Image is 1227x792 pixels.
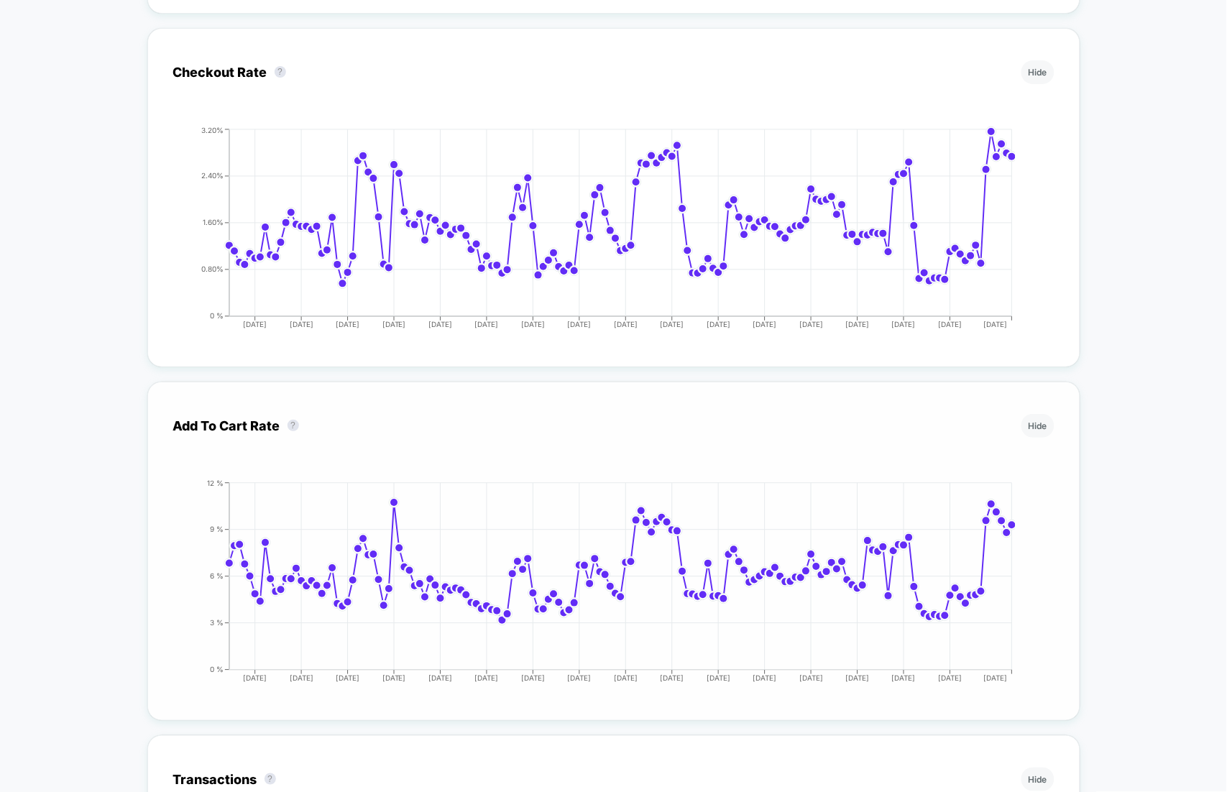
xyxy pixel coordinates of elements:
[568,673,592,682] tspan: [DATE]
[159,479,1040,695] div: ADD_TO_CART_RATE
[201,126,224,134] tspan: 3.20%
[939,320,962,328] tspan: [DATE]
[799,673,823,682] tspan: [DATE]
[753,673,777,682] tspan: [DATE]
[707,673,730,682] tspan: [DATE]
[521,320,545,328] tspan: [DATE]
[428,673,452,682] tspan: [DATE]
[475,673,499,682] tspan: [DATE]
[336,320,359,328] tspan: [DATE]
[243,320,267,328] tspan: [DATE]
[428,320,452,328] tspan: [DATE]
[799,320,823,328] tspan: [DATE]
[265,773,276,785] button: ?
[173,418,306,433] div: Add To Cart Rate
[521,673,545,682] tspan: [DATE]
[614,320,638,328] tspan: [DATE]
[173,772,283,787] div: Transactions
[275,66,286,78] button: ?
[1021,414,1054,438] button: Hide
[210,572,224,581] tspan: 6 %
[290,673,313,682] tspan: [DATE]
[173,65,293,80] div: Checkout Rate
[1021,60,1054,84] button: Hide
[614,673,638,682] tspan: [DATE]
[846,673,870,682] tspan: [DATE]
[568,320,592,328] tspan: [DATE]
[290,320,313,328] tspan: [DATE]
[203,218,224,227] tspan: 1.60%
[288,420,299,431] button: ?
[210,666,224,674] tspan: 0 %
[336,673,359,682] tspan: [DATE]
[846,320,870,328] tspan: [DATE]
[939,673,962,682] tspan: [DATE]
[382,673,406,682] tspan: [DATE]
[892,320,916,328] tspan: [DATE]
[984,320,1008,328] tspan: [DATE]
[661,673,684,682] tspan: [DATE]
[210,312,224,321] tspan: 0 %
[243,673,267,682] tspan: [DATE]
[661,320,684,328] tspan: [DATE]
[475,320,499,328] tspan: [DATE]
[707,320,730,328] tspan: [DATE]
[201,172,224,180] tspan: 2.40%
[159,126,1040,341] div: CHECKOUT_RATE
[382,320,406,328] tspan: [DATE]
[201,265,224,274] tspan: 0.80%
[984,673,1008,682] tspan: [DATE]
[753,320,777,328] tspan: [DATE]
[210,525,224,534] tspan: 9 %
[207,479,224,488] tspan: 12 %
[892,673,916,682] tspan: [DATE]
[1021,768,1054,791] button: Hide
[210,619,224,627] tspan: 3 %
